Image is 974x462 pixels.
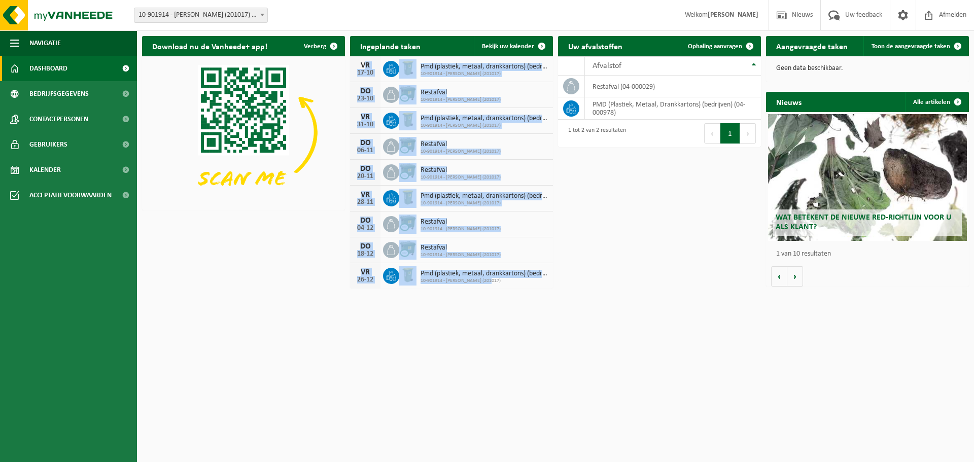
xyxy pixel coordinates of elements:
[134,8,268,23] span: 10-901914 - AVA AALST (201017) - AALST
[421,270,548,278] span: Pmd (plastiek, metaal, drankkartons) (bedrijven)
[421,218,501,226] span: Restafval
[421,174,501,181] span: 10-901914 - [PERSON_NAME] (201017)
[134,8,267,22] span: 10-901914 - AVA AALST (201017) - AALST
[142,56,345,208] img: Download de VHEPlus App
[585,76,761,97] td: restafval (04-000029)
[421,71,548,77] span: 10-901914 - [PERSON_NAME] (201017)
[768,114,967,241] a: Wat betekent de nieuwe RED-richtlijn voor u als klant?
[421,140,501,149] span: Restafval
[399,59,416,77] img: WB-0240-HPE-GN-50
[29,183,112,208] span: Acceptatievoorwaarden
[421,89,501,97] span: Restafval
[704,123,720,144] button: Previous
[776,214,951,231] span: Wat betekent de nieuwe RED-richtlijn voor u als klant?
[740,123,756,144] button: Next
[563,122,626,145] div: 1 tot 2 van 2 resultaten
[482,43,534,50] span: Bekijk uw kalender
[355,251,375,258] div: 18-12
[355,217,375,225] div: DO
[29,81,89,106] span: Bedrijfsgegevens
[355,139,375,147] div: DO
[771,266,787,287] button: Vorige
[304,43,326,50] span: Verberg
[421,166,501,174] span: Restafval
[29,106,88,132] span: Contactpersonen
[708,11,758,19] strong: [PERSON_NAME]
[766,36,858,56] h2: Aangevraagde taken
[29,132,67,157] span: Gebruikers
[355,87,375,95] div: DO
[421,97,501,103] span: 10-901914 - [PERSON_NAME] (201017)
[863,36,968,56] a: Toon de aangevraagde taken
[399,240,416,258] img: WB-1100-CU
[720,123,740,144] button: 1
[399,85,416,102] img: WB-1100-CU
[350,36,431,56] h2: Ingeplande taken
[421,200,548,206] span: 10-901914 - [PERSON_NAME] (201017)
[421,278,548,284] span: 10-901914 - [PERSON_NAME] (201017)
[355,268,375,276] div: VR
[421,192,548,200] span: Pmd (plastiek, metaal, drankkartons) (bedrijven)
[355,173,375,180] div: 20-11
[29,30,61,56] span: Navigatie
[905,92,968,112] a: Alle artikelen
[355,69,375,77] div: 17-10
[558,36,633,56] h2: Uw afvalstoffen
[872,43,950,50] span: Toon de aangevraagde taken
[355,225,375,232] div: 04-12
[399,266,416,283] img: WB-0240-HPE-GN-50
[766,92,812,112] h2: Nieuws
[399,163,416,180] img: WB-1100-CU
[355,121,375,128] div: 31-10
[355,61,375,69] div: VR
[399,189,416,206] img: WB-0240-HPE-GN-50
[355,199,375,206] div: 28-11
[680,36,760,56] a: Ophaling aanvragen
[355,242,375,251] div: DO
[142,36,277,56] h2: Download nu de Vanheede+ app!
[355,276,375,283] div: 26-12
[399,137,416,154] img: WB-1100-CU
[421,63,548,71] span: Pmd (plastiek, metaal, drankkartons) (bedrijven)
[296,36,344,56] button: Verberg
[421,149,501,155] span: 10-901914 - [PERSON_NAME] (201017)
[355,113,375,121] div: VR
[355,191,375,199] div: VR
[593,62,621,70] span: Afvalstof
[399,215,416,232] img: WB-1100-CU
[29,157,61,183] span: Kalender
[776,65,959,72] p: Geen data beschikbaar.
[29,56,67,81] span: Dashboard
[421,115,548,123] span: Pmd (plastiek, metaal, drankkartons) (bedrijven)
[421,252,501,258] span: 10-901914 - [PERSON_NAME] (201017)
[355,147,375,154] div: 06-11
[688,43,742,50] span: Ophaling aanvragen
[355,95,375,102] div: 23-10
[776,251,964,258] p: 1 van 10 resultaten
[421,123,548,129] span: 10-901914 - [PERSON_NAME] (201017)
[585,97,761,120] td: PMD (Plastiek, Metaal, Drankkartons) (bedrijven) (04-000978)
[474,36,552,56] a: Bekijk uw kalender
[355,165,375,173] div: DO
[787,266,803,287] button: Volgende
[421,244,501,252] span: Restafval
[399,111,416,128] img: WB-0240-HPE-GN-50
[421,226,501,232] span: 10-901914 - [PERSON_NAME] (201017)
